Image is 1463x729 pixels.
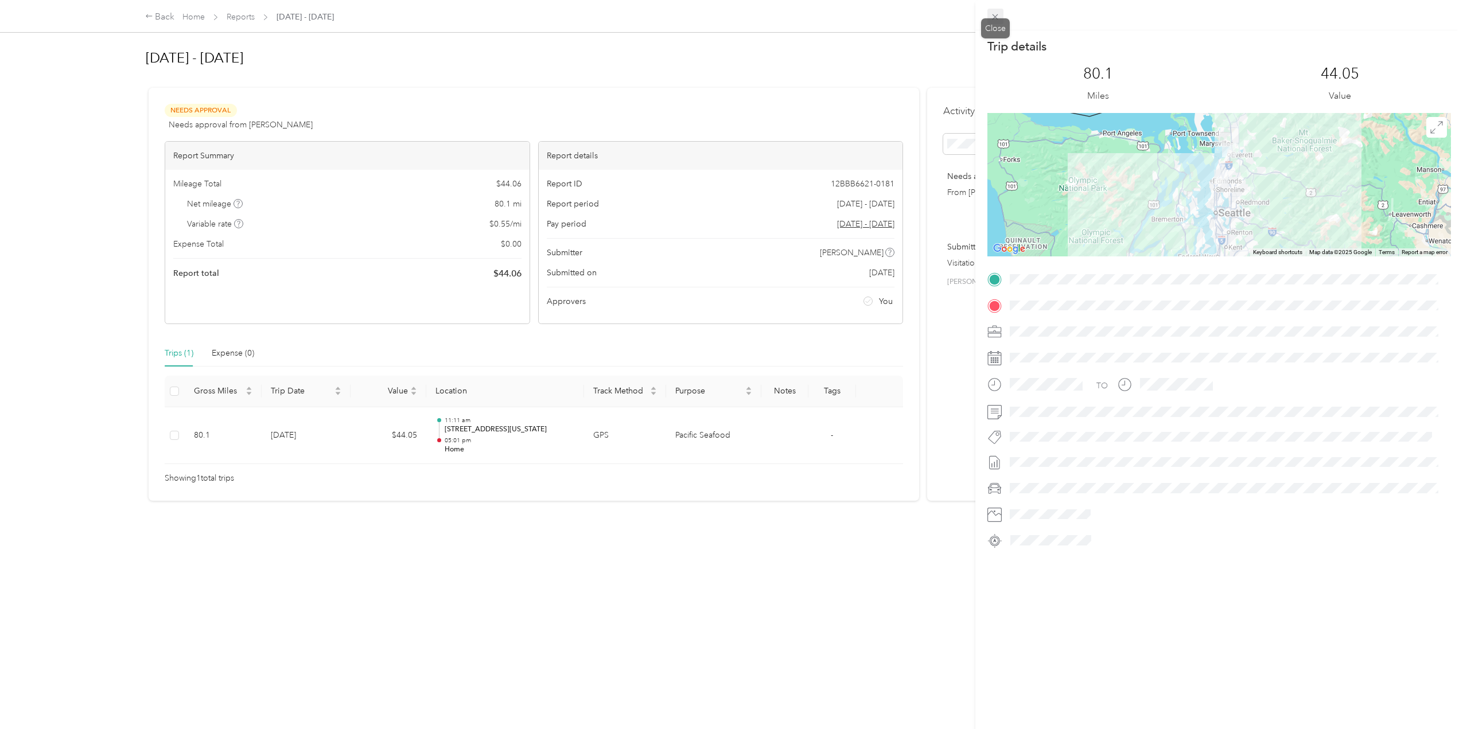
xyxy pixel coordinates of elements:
[1087,89,1109,103] p: Miles
[1321,65,1359,83] p: 44.05
[1329,89,1351,103] p: Value
[1253,248,1302,256] button: Keyboard shortcuts
[990,241,1028,256] a: Open this area in Google Maps (opens a new window)
[1083,65,1113,83] p: 80.1
[1379,249,1395,255] a: Terms (opens in new tab)
[1399,665,1463,729] iframe: Everlance-gr Chat Button Frame
[987,38,1046,54] p: Trip details
[990,241,1028,256] img: Google
[981,18,1010,38] div: Close
[1402,249,1448,255] a: Report a map error
[1309,249,1372,255] span: Map data ©2025 Google
[1096,380,1108,392] div: TO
